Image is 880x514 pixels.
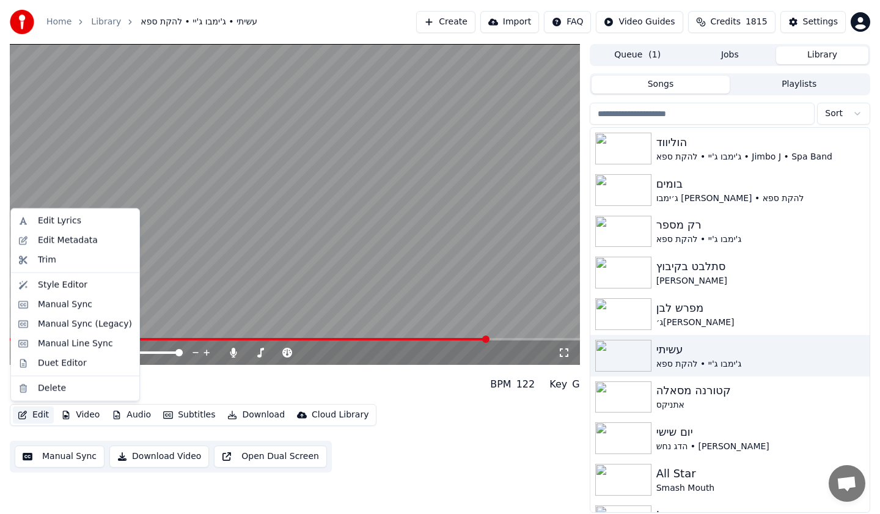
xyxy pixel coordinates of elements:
div: Manual Sync (Legacy) [38,318,132,330]
button: Video [56,406,105,424]
div: Edit Lyrics [38,215,81,227]
span: עשיתי • ג'ימבו ג'יי • להקת ספא [141,16,257,28]
a: Library [91,16,121,28]
div: עשיתי [10,370,95,387]
div: BPM [490,377,511,392]
a: Home [46,16,71,28]
div: Open chat [829,465,865,502]
div: Manual Line Sync [38,337,113,350]
div: יום שישי [656,424,865,441]
span: Credits [711,16,741,28]
nav: breadcrumb [46,16,257,28]
button: Settings [780,11,846,33]
div: Smash Mouth [656,482,865,494]
div: Key [549,377,567,392]
div: רק מספר [656,216,865,233]
button: Create [416,11,475,33]
div: קטורנה מסאלה [656,382,865,399]
button: Manual Sync [15,446,105,468]
div: Style Editor [38,279,87,291]
div: All Star [656,465,865,482]
div: ג׳[PERSON_NAME] [656,317,865,329]
div: Trim [38,254,56,266]
button: FAQ [544,11,591,33]
button: Import [480,11,539,33]
div: ג'ימבו ג'יי • להקת ספא • Jimbo J • Spa Band [656,151,865,163]
img: youka [10,10,34,34]
div: ג'ימבו ג'יי • להקת ספא [656,233,865,246]
div: סתלבט בקיבוץ [656,258,865,275]
button: Video Guides [596,11,683,33]
button: Library [776,46,868,64]
div: אתניקס [656,399,865,411]
div: Duet Editor [38,357,87,369]
span: ( 1 ) [648,49,661,61]
div: Manual Sync [38,298,92,310]
button: Download Video [109,446,209,468]
span: 1815 [746,16,768,28]
button: Queue [592,46,684,64]
div: הוליווד [656,134,865,151]
button: Audio [107,406,156,424]
div: ג'ימבו ג'יי • להקת ספא [656,358,865,370]
div: G [572,377,579,392]
button: Songs [592,76,730,94]
div: ג׳ימבו [PERSON_NAME] • להקת ספא [656,193,865,205]
button: Credits1815 [688,11,776,33]
button: Open Dual Screen [214,446,327,468]
span: Sort [825,108,843,120]
button: Edit [13,406,54,424]
button: Playlists [730,76,868,94]
div: ג'ימבו ג'יי • להקת ספא [10,387,95,399]
div: Cloud Library [312,409,369,421]
div: בומים [656,175,865,193]
div: Edit Metadata [38,234,98,246]
button: Subtitles [158,406,220,424]
div: מפרש לבן [656,299,865,317]
button: Download [222,406,290,424]
div: Delete [38,382,66,394]
div: עשיתי [656,341,865,358]
div: [PERSON_NAME] [656,275,865,287]
div: 122 [516,377,535,392]
div: Settings [803,16,838,28]
div: הדג נחש • [PERSON_NAME] [656,441,865,453]
button: Jobs [684,46,776,64]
